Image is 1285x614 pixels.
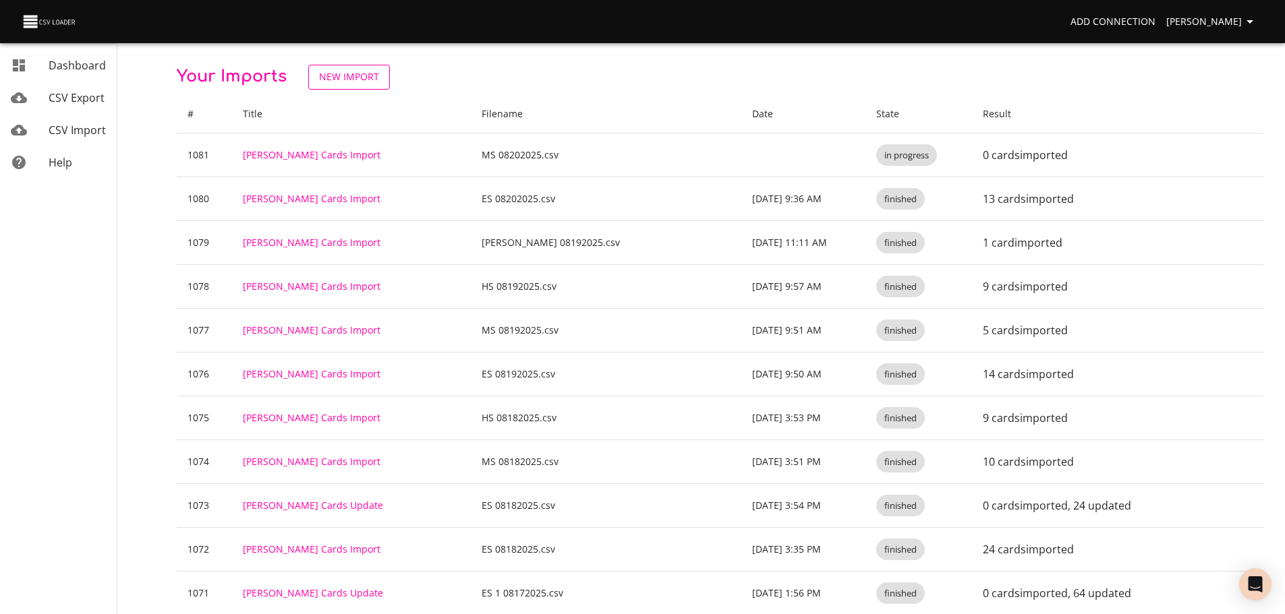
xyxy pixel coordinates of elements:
[876,499,925,512] span: finished
[876,280,925,293] span: finished
[876,543,925,556] span: finished
[741,483,865,527] td: [DATE] 3:54 PM
[1070,13,1155,30] span: Add Connection
[49,58,106,73] span: Dashboard
[243,367,380,380] a: [PERSON_NAME] Cards Import
[876,149,937,162] span: in progress
[177,527,232,571] td: 1072
[177,308,232,352] td: 1077
[177,177,232,220] td: 1080
[177,439,232,483] td: 1074
[876,193,925,206] span: finished
[243,280,380,293] a: [PERSON_NAME] Cards Import
[243,236,380,249] a: [PERSON_NAME] Cards Import
[876,368,925,381] span: finished
[177,396,232,439] td: 1075
[983,497,1253,514] p: 0 cards imported , 24 updated
[177,352,232,396] td: 1076
[876,324,925,337] span: finished
[983,278,1253,295] p: 9 cards imported
[983,191,1253,207] p: 13 cards imported
[983,410,1253,426] p: 9 cards imported
[471,264,741,308] td: HS 08192025.csv
[876,412,925,425] span: finished
[177,133,232,177] td: 1081
[741,352,865,396] td: [DATE] 9:50 AM
[983,541,1253,557] p: 24 cards imported
[471,527,741,571] td: ES 08182025.csv
[471,220,741,264] td: [PERSON_NAME] 08192025.csv
[983,366,1253,382] p: 14 cards imported
[243,148,380,161] a: [PERSON_NAME] Cards Import
[876,237,925,249] span: finished
[319,69,379,86] span: New Import
[471,352,741,396] td: ES 08192025.csv
[177,95,232,133] th: #
[49,155,72,170] span: Help
[983,235,1253,251] p: 1 card imported
[741,177,865,220] td: [DATE] 9:36 AM
[983,585,1253,601] p: 0 cards imported , 64 updated
[471,396,741,439] td: HS 08182025.csv
[1161,9,1263,34] button: [PERSON_NAME]
[741,396,865,439] td: [DATE] 3:53 PM
[243,586,383,599] a: [PERSON_NAME] Cards Update
[741,439,865,483] td: [DATE] 3:51 PM
[243,455,380,468] a: [PERSON_NAME] Cards Import
[865,95,972,133] th: State
[177,67,287,86] span: Your Imports
[232,95,471,133] th: Title
[876,587,925,600] span: finished
[177,220,232,264] td: 1079
[471,483,741,527] td: ES 08182025.csv
[741,220,865,264] td: [DATE] 11:11 AM
[177,264,232,308] td: 1078
[471,439,741,483] td: MS 08182025.csv
[741,527,865,571] td: [DATE] 3:35 PM
[243,324,380,336] a: [PERSON_NAME] Cards Import
[1239,568,1272,601] div: Open Intercom Messenger
[741,95,865,133] th: Date
[471,133,741,177] td: MS 08202025.csv
[471,308,741,352] td: MS 08192025.csv
[243,499,383,512] a: [PERSON_NAME] Cards Update
[983,147,1253,163] p: 0 cards imported
[243,543,380,555] a: [PERSON_NAME] Cards Import
[471,177,741,220] td: ES 08202025.csv
[308,65,390,90] a: New Import
[243,411,380,424] a: [PERSON_NAME] Cards Import
[243,192,380,205] a: [PERSON_NAME] Cards Import
[741,308,865,352] td: [DATE] 9:51 AM
[1166,13,1258,30] span: [PERSON_NAME]
[741,264,865,308] td: [DATE] 9:57 AM
[471,95,741,133] th: Filename
[983,322,1253,338] p: 5 cards imported
[22,12,78,31] img: CSV Loader
[876,456,925,468] span: finished
[983,454,1253,470] p: 10 cards imported
[49,123,106,137] span: CSV Import
[49,90,105,105] span: CSV Export
[1065,9,1161,34] a: Add Connection
[177,483,232,527] td: 1073
[972,95,1263,133] th: Result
